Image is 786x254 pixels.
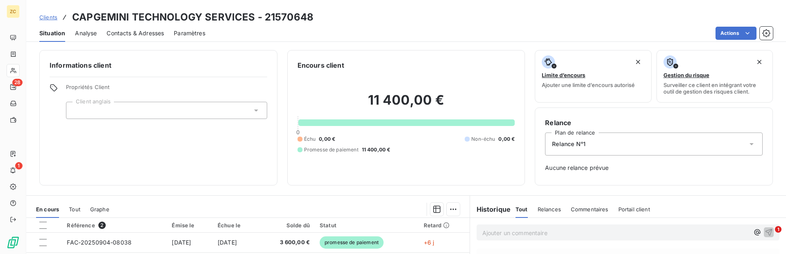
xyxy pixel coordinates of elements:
span: Analyse [75,29,97,37]
input: Ajouter une valeur [73,107,80,114]
span: Graphe [90,206,109,213]
span: Échu [304,135,316,143]
span: Gestion du risque [663,72,709,78]
div: Statut [320,222,414,229]
span: Relance N°1 [552,140,586,148]
span: Situation [39,29,65,37]
img: Logo LeanPay [7,236,20,249]
span: +6 j [424,239,434,246]
span: 2 [98,222,106,229]
div: Échue le [218,222,254,229]
span: 1 [15,162,23,169]
h2: 11 400,00 € [298,92,515,117]
div: Solde dû [264,222,310,229]
div: ZC [7,5,20,18]
span: 28 [12,79,23,86]
h6: Encours client [298,60,344,70]
span: 0,00 € [498,135,515,143]
span: Commentaires [571,206,609,213]
button: Limite d’encoursAjouter une limite d’encours autorisé [535,50,651,103]
span: 3 600,00 € [264,238,310,247]
span: Contacts & Adresses [107,29,164,37]
button: Actions [716,27,756,40]
h6: Informations client [50,60,267,70]
span: promesse de paiement [320,236,384,249]
span: 1 [775,226,781,233]
iframe: Intercom live chat [758,226,778,246]
span: Paramètres [174,29,205,37]
span: FAC-20250904-08038 [67,239,132,246]
span: 0 [296,129,300,135]
span: Relances [538,206,561,213]
h3: CAPGEMINI TECHNOLOGY SERVICES - 21570648 [72,10,313,25]
div: Retard [424,222,465,229]
span: Non-échu [471,135,495,143]
span: [DATE] [172,239,191,246]
span: 0,00 € [319,135,335,143]
span: Tout [516,206,528,213]
span: Limite d’encours [542,72,585,78]
span: Promesse de paiement [304,146,359,153]
span: Ajouter une limite d’encours autorisé [542,82,635,88]
span: Propriétés Client [66,84,267,95]
h6: Relance [545,118,763,128]
h6: Historique [470,204,511,214]
span: Clients [39,14,57,21]
span: Surveiller ce client en intégrant votre outil de gestion des risques client. [663,82,766,95]
button: Gestion du risqueSurveiller ce client en intégrant votre outil de gestion des risques client. [657,50,773,103]
div: Référence [67,222,162,229]
div: Émise le [172,222,208,229]
span: En cours [36,206,59,213]
span: Portail client [618,206,650,213]
a: Clients [39,13,57,21]
span: Tout [69,206,80,213]
span: 11 400,00 € [362,146,391,153]
span: Aucune relance prévue [545,164,763,172]
span: [DATE] [218,239,237,246]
